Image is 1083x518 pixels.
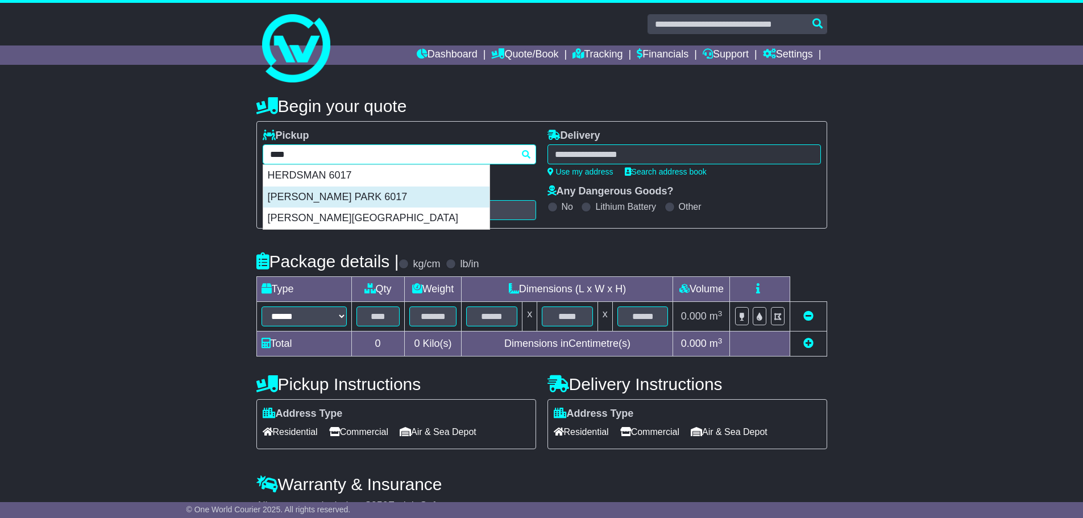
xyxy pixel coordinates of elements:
[625,167,707,176] a: Search address book
[718,309,723,318] sup: 3
[404,331,462,357] td: Kilo(s)
[263,408,343,420] label: Address Type
[256,375,536,393] h4: Pickup Instructions
[417,45,478,65] a: Dashboard
[256,500,827,512] div: All our quotes include a $ FreightSafe warranty.
[547,130,600,142] label: Delivery
[404,277,462,302] td: Weight
[462,277,673,302] td: Dimensions (L x W x H)
[709,338,723,349] span: m
[595,201,656,212] label: Lithium Battery
[256,475,827,494] h4: Warranty & Insurance
[547,375,827,393] h4: Delivery Instructions
[263,208,489,229] div: [PERSON_NAME][GEOGRAPHIC_DATA]
[263,165,489,187] div: HERDSMAN 6017
[400,423,476,441] span: Air & Sea Depot
[263,187,489,208] div: [PERSON_NAME] PARK 6017
[413,258,440,271] label: kg/cm
[637,45,688,65] a: Financials
[351,277,404,302] td: Qty
[491,45,558,65] a: Quote/Book
[572,45,623,65] a: Tracking
[522,302,537,331] td: x
[718,337,723,345] sup: 3
[554,408,634,420] label: Address Type
[673,277,730,302] td: Volume
[620,423,679,441] span: Commercial
[803,310,814,322] a: Remove this item
[263,423,318,441] span: Residential
[803,338,814,349] a: Add new item
[186,505,351,514] span: © One World Courier 2025. All rights reserved.
[263,144,536,164] typeahead: Please provide city
[681,310,707,322] span: 0.000
[256,252,399,271] h4: Package details |
[562,201,573,212] label: No
[462,331,673,357] td: Dimensions in Centimetre(s)
[256,331,351,357] td: Total
[703,45,749,65] a: Support
[256,97,827,115] h4: Begin your quote
[256,277,351,302] td: Type
[763,45,813,65] a: Settings
[351,331,404,357] td: 0
[547,185,674,198] label: Any Dangerous Goods?
[597,302,612,331] td: x
[554,423,609,441] span: Residential
[547,167,613,176] a: Use my address
[691,423,767,441] span: Air & Sea Depot
[681,338,707,349] span: 0.000
[460,258,479,271] label: lb/in
[679,201,702,212] label: Other
[414,338,420,349] span: 0
[371,500,388,511] span: 250
[263,130,309,142] label: Pickup
[329,423,388,441] span: Commercial
[709,310,723,322] span: m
